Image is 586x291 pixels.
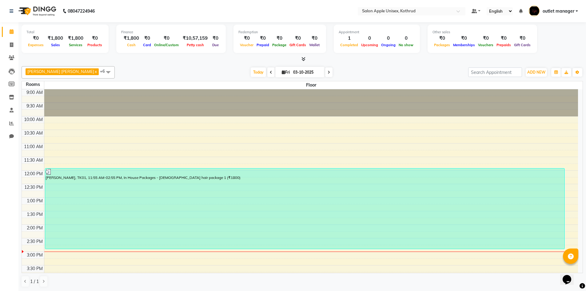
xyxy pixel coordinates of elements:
[23,116,44,123] div: 10:00 AM
[30,278,39,285] span: 1 / 1
[495,35,512,42] div: ₹0
[44,81,578,89] span: Floor
[255,43,271,47] span: Prepaid
[211,43,220,47] span: Due
[45,35,66,42] div: ₹1,800
[433,35,452,42] div: ₹0
[26,198,44,204] div: 1:00 PM
[22,81,44,88] div: Rooms
[16,2,58,20] img: logo
[23,130,44,136] div: 10:30 AM
[142,35,153,42] div: ₹0
[308,35,321,42] div: ₹0
[251,67,266,77] span: Today
[476,35,495,42] div: ₹0
[433,43,452,47] span: Packages
[66,35,86,42] div: ₹1,800
[26,265,44,272] div: 3:30 PM
[27,69,94,74] span: [PERSON_NAME] [PERSON_NAME]
[153,35,180,42] div: ₹0
[271,35,288,42] div: ₹0
[512,35,532,42] div: ₹0
[560,266,580,285] iframe: chat widget
[210,35,221,42] div: ₹0
[339,35,360,42] div: 1
[360,43,380,47] span: Upcoming
[512,43,532,47] span: Gift Cards
[26,43,45,47] span: Expenses
[380,43,397,47] span: Ongoing
[180,35,210,42] div: ₹10,57,159
[23,171,44,177] div: 12:00 PM
[271,43,288,47] span: Package
[23,157,44,164] div: 11:30 AM
[238,35,255,42] div: ₹0
[543,8,574,14] span: outlet manager
[527,70,545,75] span: ADD NEW
[452,35,476,42] div: ₹0
[94,69,97,74] a: x
[452,43,476,47] span: Memberships
[185,43,205,47] span: Petty cash
[380,35,397,42] div: 0
[255,35,271,42] div: ₹0
[339,43,360,47] span: Completed
[153,43,180,47] span: Online/Custom
[526,68,547,77] button: ADD NEW
[360,35,380,42] div: 0
[26,238,44,245] div: 2:30 PM
[68,2,95,20] b: 08047224946
[25,89,44,96] div: 9:00 AM
[529,6,540,16] img: outlet manager
[280,70,291,75] span: Fri
[26,35,45,42] div: ₹0
[238,30,321,35] div: Redemption
[23,184,44,191] div: 12:30 PM
[397,35,415,42] div: 0
[495,43,512,47] span: Prepaids
[288,35,308,42] div: ₹0
[45,168,564,249] div: [PERSON_NAME], TK01, 11:55 AM-02:55 PM, In House Packages - [DEMOGRAPHIC_DATA] hair package 1 (₹1...
[142,43,153,47] span: Card
[100,69,110,74] span: +6
[238,43,255,47] span: Voucher
[67,43,84,47] span: Services
[26,211,44,218] div: 1:30 PM
[86,35,104,42] div: ₹0
[121,30,221,35] div: Finance
[26,252,44,258] div: 3:00 PM
[26,225,44,231] div: 2:00 PM
[26,30,104,35] div: Total
[468,67,522,77] input: Search Appointment
[126,43,137,47] span: Cash
[121,35,142,42] div: ₹1,800
[86,43,104,47] span: Products
[50,43,62,47] span: Sales
[476,43,495,47] span: Vouchers
[25,103,44,109] div: 9:30 AM
[339,30,415,35] div: Appointment
[288,43,308,47] span: Gift Cards
[308,43,321,47] span: Wallet
[397,43,415,47] span: No show
[23,143,44,150] div: 11:00 AM
[291,68,322,77] input: 2025-10-03
[433,30,532,35] div: Other sales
